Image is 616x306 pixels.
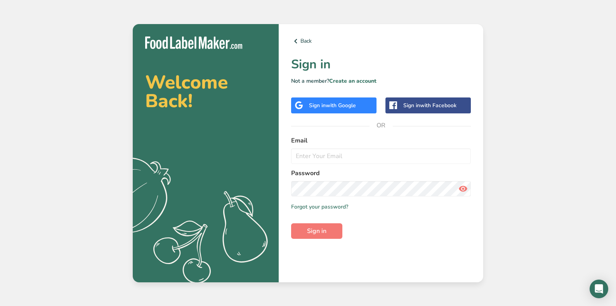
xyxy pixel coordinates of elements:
label: Password [291,169,471,178]
button: Sign in [291,223,342,239]
span: with Facebook [420,102,456,109]
label: Email [291,136,471,145]
h2: Welcome Back! [145,73,266,110]
a: Forgot your password? [291,203,348,211]
span: OR [370,114,393,137]
div: Sign in [403,101,456,110]
h1: Sign in [291,55,471,74]
a: Create an account [329,77,377,85]
span: with Google [326,102,356,109]
input: Enter Your Email [291,148,471,164]
div: Open Intercom Messenger [590,280,608,298]
p: Not a member? [291,77,471,85]
img: Food Label Maker [145,37,242,49]
div: Sign in [309,101,356,110]
a: Back [291,37,471,46]
span: Sign in [307,226,326,236]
